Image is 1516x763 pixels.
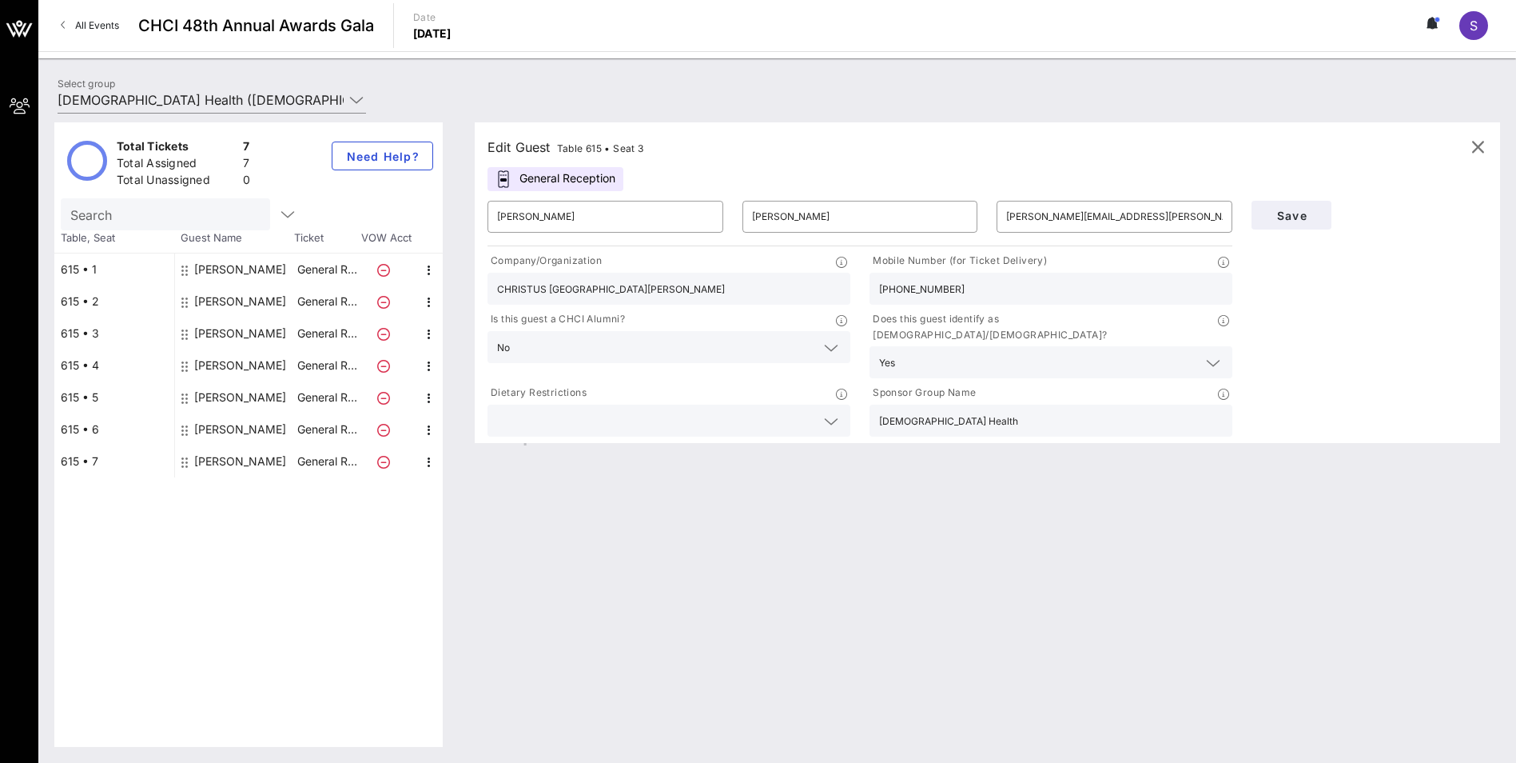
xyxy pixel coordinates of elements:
[1251,201,1331,230] button: Save
[869,253,1047,270] p: Mobile Number (for Ticket Delivery)
[194,254,286,286] div: Paul Bollinger
[54,413,174,445] div: 615 • 6
[75,19,119,31] span: All Events
[487,311,625,328] p: Is this guest a CHCI Alumni?
[358,230,414,246] span: VOW Acct
[557,142,644,154] span: Table 615 • Seat 3
[345,150,420,163] span: Need Help?
[295,413,359,445] p: General R…
[413,26,452,42] p: [DATE]
[1006,204,1223,230] input: Email*
[869,311,1218,343] p: Does this guest identify as [DEMOGRAPHIC_DATA]/[DEMOGRAPHIC_DATA]?
[295,350,359,381] p: General R…
[1470,18,1478,34] span: S
[294,230,358,246] span: Ticket
[295,254,359,286] p: General R…
[58,78,115,90] label: Select group
[243,138,250,158] div: 7
[487,331,850,363] div: No
[54,230,174,246] span: Table, Seat
[174,230,294,246] span: Guest Name
[413,10,452,26] p: Date
[117,138,237,158] div: Total Tickets
[194,350,286,381] div: Fausto Meza
[138,14,374,38] span: CHCI 48th Annual Awards Gala
[1264,209,1319,222] span: Save
[194,318,286,350] div: David Gonzales
[194,413,286,445] div: Richard Morin
[295,318,359,350] p: General R…
[51,13,129,38] a: All Events
[243,155,250,175] div: 7
[194,286,286,318] div: Jared Najjar
[54,350,174,381] div: 615 • 4
[295,445,359,477] p: General R…
[1459,11,1488,40] div: S
[54,318,174,350] div: 615 • 3
[487,167,623,191] div: General Reception
[243,172,250,192] div: 0
[194,445,286,477] div: Andrea Pichaida
[295,286,359,318] p: General R…
[869,346,1232,378] div: Yes
[295,381,359,413] p: General R…
[117,172,237,192] div: Total Unassigned
[487,136,644,158] div: Edit Guest
[869,385,976,401] p: Sponsor Group Name
[332,142,433,170] button: Need Help?
[117,155,237,175] div: Total Assigned
[54,254,174,286] div: 615 • 1
[497,204,714,230] input: First Name*
[879,358,895,369] div: Yes
[54,381,174,413] div: 615 • 5
[487,253,602,270] p: Company/Organization
[54,286,174,318] div: 615 • 2
[194,381,286,413] div: Dominic Dominguez
[497,342,510,354] div: No
[487,385,587,401] p: Dietary Restrictions
[752,204,969,230] input: Last Name*
[54,445,174,477] div: 615 • 7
